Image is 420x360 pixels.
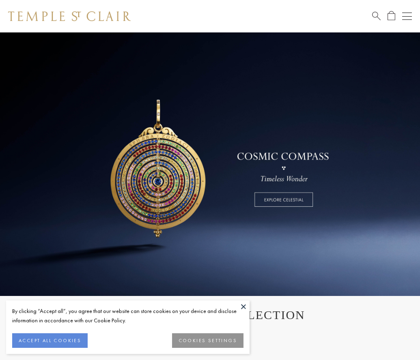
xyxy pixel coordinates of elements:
[12,306,243,325] div: By clicking “Accept all”, you agree that our website can store cookies on your device and disclos...
[172,333,243,348] button: COOKIES SETTINGS
[402,11,412,21] button: Open navigation
[388,11,395,21] a: Open Shopping Bag
[372,11,381,21] a: Search
[8,11,131,21] img: Temple St. Clair
[12,333,88,348] button: ACCEPT ALL COOKIES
